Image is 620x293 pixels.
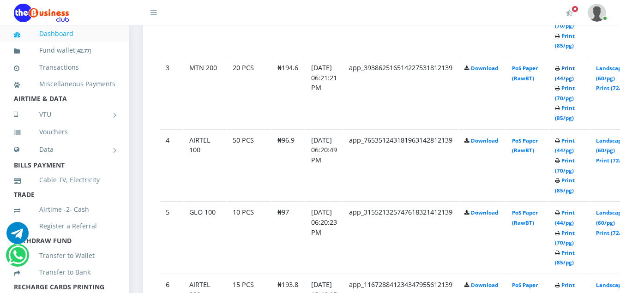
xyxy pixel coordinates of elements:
[272,57,305,128] td: ₦194.6
[471,137,498,144] a: Download
[555,65,575,82] a: Print (44/pg)
[14,262,115,283] a: Transfer to Bank
[343,201,458,273] td: app_315521325747618321412139
[306,201,343,273] td: [DATE] 06:20:23 PM
[555,209,575,226] a: Print (44/pg)
[272,201,305,273] td: ₦97
[306,57,343,128] td: [DATE] 06:21:21 PM
[160,201,183,273] td: 5
[77,47,90,54] b: 42.77
[160,57,183,128] td: 3
[227,129,271,201] td: 50 PCS
[572,6,578,12] span: Activate Your Membership
[512,137,538,154] a: PoS Paper (RawBT)
[14,57,115,78] a: Transactions
[555,177,575,194] a: Print (85/pg)
[227,201,271,273] td: 10 PCS
[75,47,91,54] small: [ ]
[184,129,226,201] td: AIRTEL 100
[184,201,226,273] td: GLO 100
[14,169,115,191] a: Cable TV, Electricity
[8,251,27,266] a: Chat for support
[471,281,498,288] a: Download
[555,84,575,102] a: Print (70/pg)
[555,137,575,154] a: Print (44/pg)
[14,215,115,237] a: Register a Referral
[471,209,498,216] a: Download
[555,104,575,121] a: Print (85/pg)
[14,245,115,266] a: Transfer to Wallet
[160,129,183,201] td: 4
[555,32,575,49] a: Print (85/pg)
[272,129,305,201] td: ₦96.9
[6,229,29,244] a: Chat for support
[555,157,575,174] a: Print (70/pg)
[343,57,458,128] td: app_393862516514227531812139
[14,121,115,143] a: Vouchers
[512,209,538,226] a: PoS Paper (RawBT)
[14,40,115,61] a: Fund wallet[42.77]
[14,4,69,22] img: Logo
[227,57,271,128] td: 20 PCS
[588,4,606,22] img: User
[14,103,115,126] a: VTU
[306,129,343,201] td: [DATE] 06:20:49 PM
[343,129,458,201] td: app_765351243181963142812139
[471,65,498,72] a: Download
[555,249,575,266] a: Print (85/pg)
[14,23,115,44] a: Dashboard
[14,73,115,95] a: Miscellaneous Payments
[566,9,573,17] i: Activate Your Membership
[555,229,575,246] a: Print (70/pg)
[184,57,226,128] td: MTN 200
[14,138,115,161] a: Data
[512,65,538,82] a: PoS Paper (RawBT)
[14,199,115,220] a: Airtime -2- Cash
